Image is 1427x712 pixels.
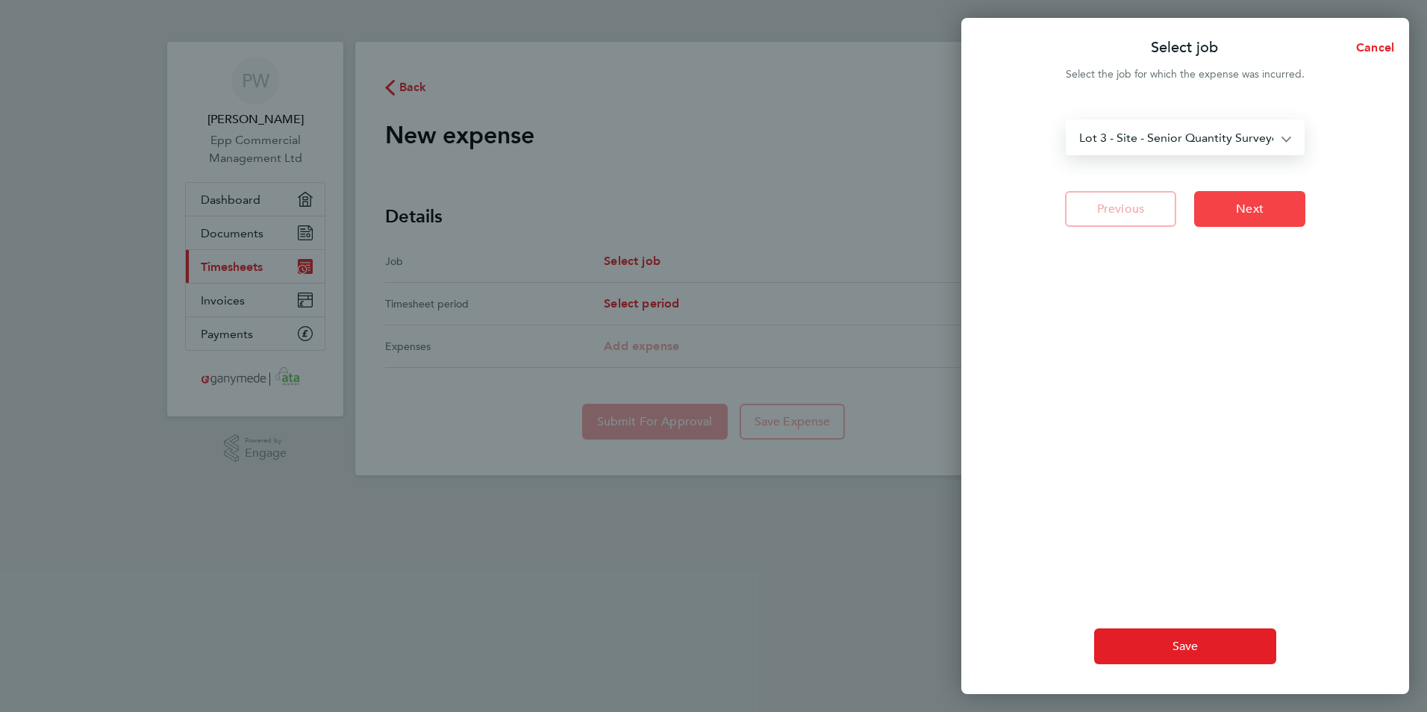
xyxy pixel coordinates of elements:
button: Cancel [1332,33,1409,63]
button: Save [1094,628,1276,664]
select: expenses-timesheet-job-select [1067,121,1285,154]
div: Select the job for which the expense was incurred. [961,66,1409,84]
span: Cancel [1352,40,1394,54]
span: Save [1172,639,1199,654]
span: Next [1236,202,1264,216]
button: Next [1194,191,1305,227]
p: Select job [1151,37,1218,58]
